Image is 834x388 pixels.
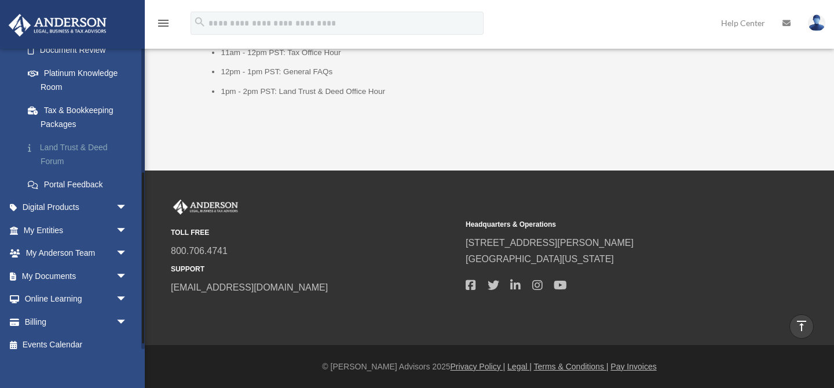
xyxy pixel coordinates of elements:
[534,362,609,371] a: Terms & Conditions |
[8,242,145,265] a: My Anderson Teamarrow_drop_down
[171,282,328,292] a: [EMAIL_ADDRESS][DOMAIN_NAME]
[156,20,170,30] a: menu
[171,246,228,256] a: 800.706.4741
[116,219,139,242] span: arrow_drop_down
[466,238,634,248] a: [STREET_ADDRESS][PERSON_NAME]
[16,173,145,196] a: Portal Feedback
[221,46,803,60] li: 11am - 12pm PST: Tax Office Hour
[610,362,656,371] a: Pay Invoices
[145,360,834,374] div: © [PERSON_NAME] Advisors 2025
[466,219,752,231] small: Headquarters & Operations
[116,242,139,266] span: arrow_drop_down
[8,310,145,333] a: Billingarrow_drop_down
[451,362,506,371] a: Privacy Policy |
[193,16,206,28] i: search
[16,61,139,99] a: Platinum Knowledge Room
[8,264,145,288] a: My Documentsarrow_drop_down
[789,314,814,339] a: vertical_align_top
[116,264,139,288] span: arrow_drop_down
[116,196,139,220] span: arrow_drop_down
[5,14,110,37] img: Anderson Advisors Platinum Portal
[466,254,614,264] a: [GEOGRAPHIC_DATA][US_STATE]
[116,288,139,311] span: arrow_drop_down
[171,227,458,239] small: TOLL FREE
[171,200,240,215] img: Anderson Advisors Platinum Portal
[8,333,145,357] a: Events Calendar
[16,99,145,136] a: Tax & Bookkeeping Packages
[221,65,803,79] li: 12pm - 1pm PST: General FAQs
[8,288,145,311] a: Online Learningarrow_drop_down
[507,362,532,371] a: Legal |
[16,136,145,173] a: Land Trust & Deed Forum
[808,14,825,31] img: User Pic
[116,310,139,334] span: arrow_drop_down
[156,16,170,30] i: menu
[8,219,145,242] a: My Entitiesarrow_drop_down
[171,263,458,275] small: SUPPORT
[795,319,809,333] i: vertical_align_top
[8,196,145,219] a: Digital Productsarrow_drop_down
[16,39,145,62] a: Document Review
[221,85,803,99] li: 1pm - 2pm PST: Land Trust & Deed Office Hour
